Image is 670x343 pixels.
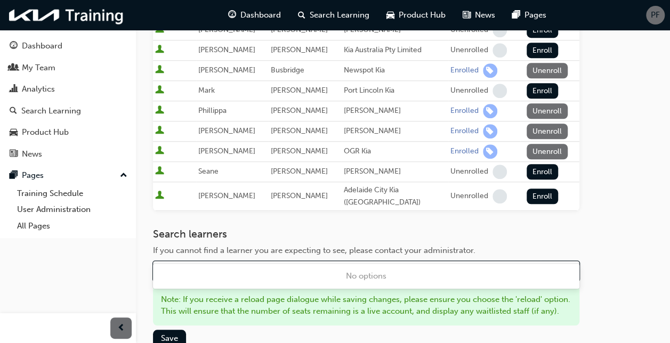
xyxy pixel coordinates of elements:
div: Dashboard [22,40,62,52]
button: Enroll [527,43,559,58]
button: PF [646,6,665,24]
button: Pages [4,166,132,185]
span: car-icon [386,9,394,22]
span: search-icon [10,107,17,116]
div: Unenrolled [450,86,488,96]
a: Dashboard [4,36,132,56]
span: learningRecordVerb_NONE-icon [493,23,507,37]
button: Enroll [527,164,559,179]
span: chart-icon [10,85,18,94]
a: Training Schedule [13,185,132,202]
div: Note: If you receive a reload page dialogue while saving changes, please ensure you choose the 'r... [153,285,579,325]
a: All Pages [13,218,132,234]
span: people-icon [10,63,18,73]
a: News [4,144,132,164]
span: guage-icon [228,9,236,22]
span: Busbridge [271,66,304,75]
span: User is active [155,146,164,157]
div: Search Learning [21,105,81,117]
span: learningRecordVerb_ENROLL-icon [483,63,497,78]
span: learningRecordVerb_NONE-icon [493,165,507,179]
a: My Team [4,58,132,78]
button: Unenroll [527,124,568,139]
span: [PERSON_NAME] [271,191,328,200]
span: learningRecordVerb_ENROLL-icon [483,144,497,159]
a: guage-iconDashboard [220,4,289,26]
a: Product Hub [4,123,132,142]
div: Enrolled [450,126,479,136]
div: News [22,148,42,160]
span: car-icon [10,128,18,137]
span: User is active [155,105,164,116]
button: Unenroll [527,63,568,78]
span: Pages [524,9,546,21]
span: news-icon [463,9,471,22]
button: DashboardMy TeamAnalyticsSearch LearningProduct HubNews [4,34,132,166]
span: [PERSON_NAME] [271,146,328,156]
span: learningRecordVerb_ENROLL-icon [483,104,497,118]
div: OGR Kia [344,145,446,158]
span: Seane [198,167,219,176]
span: [PERSON_NAME] [271,106,328,115]
span: User is active [155,65,164,76]
span: Product Hub [399,9,446,21]
span: [PERSON_NAME] [198,146,255,156]
div: Port Lincoln Kia [344,85,446,97]
span: learningRecordVerb_NONE-icon [493,189,507,203]
span: search-icon [298,9,305,22]
span: Save [161,333,178,343]
div: Enrolled [450,146,479,157]
div: Enrolled [450,66,479,76]
a: User Administration [13,201,132,218]
span: News [475,9,495,21]
span: [PERSON_NAME] [198,126,255,135]
div: Unenrolled [450,167,488,177]
span: User is active [155,45,164,55]
a: Search Learning [4,101,132,121]
span: [PERSON_NAME] [198,45,255,54]
a: car-iconProduct Hub [378,4,454,26]
span: news-icon [10,150,18,159]
div: My Team [22,62,55,74]
span: Phillippa [198,106,227,115]
span: learningRecordVerb_NONE-icon [493,43,507,58]
a: news-iconNews [454,4,504,26]
span: learningRecordVerb_ENROLL-icon [483,124,497,138]
button: Unenroll [527,103,568,119]
button: Unenroll [527,144,568,159]
a: Analytics [4,79,132,99]
div: Unenrolled [450,45,488,55]
span: [PERSON_NAME] [271,167,328,176]
div: Adelaide City Kia ([GEOGRAPHIC_DATA]) [344,184,446,208]
span: Search Learning [310,9,369,21]
span: guage-icon [10,42,18,51]
div: [PERSON_NAME] [344,105,446,117]
span: learningRecordVerb_NONE-icon [493,84,507,98]
span: Dashboard [240,9,281,21]
span: [PERSON_NAME] [271,86,328,95]
span: up-icon [120,169,127,183]
span: pages-icon [10,171,18,181]
span: If you cannot find a learner you are expecting to see, please contact your administrator. [153,246,475,255]
div: Product Hub [22,126,69,138]
div: Analytics [22,83,55,95]
a: search-iconSearch Learning [289,4,378,26]
div: [PERSON_NAME] [344,166,446,178]
div: Unenrolled [450,25,488,35]
div: [PERSON_NAME] [344,125,446,137]
span: User is active [155,85,164,96]
span: [PERSON_NAME] [271,126,328,135]
div: [PERSON_NAME] [344,24,446,36]
span: User is active [155,126,164,136]
span: Mark [198,86,215,95]
div: Pages [22,169,44,182]
span: User is active [155,166,164,177]
h3: Search learners [153,228,579,240]
span: [PERSON_NAME] [271,45,328,54]
button: Enroll [527,22,559,38]
span: User is active [155,191,164,201]
span: [PERSON_NAME] [198,66,255,75]
span: prev-icon [117,322,125,335]
div: Unenrolled [450,191,488,201]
